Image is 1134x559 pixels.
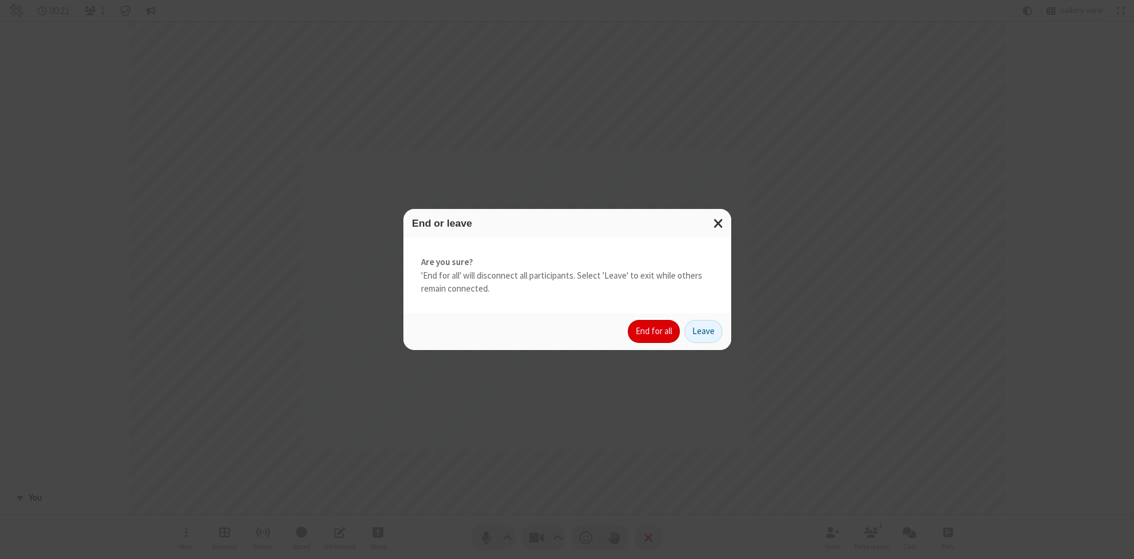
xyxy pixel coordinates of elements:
[412,218,722,229] h3: End or leave
[706,209,731,238] button: Close modal
[628,320,680,344] button: End for all
[403,238,731,313] div: 'End for all' will disconnect all participants. Select 'Leave' to exit while others remain connec...
[685,320,722,344] button: Leave
[421,256,713,269] strong: Are you sure?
